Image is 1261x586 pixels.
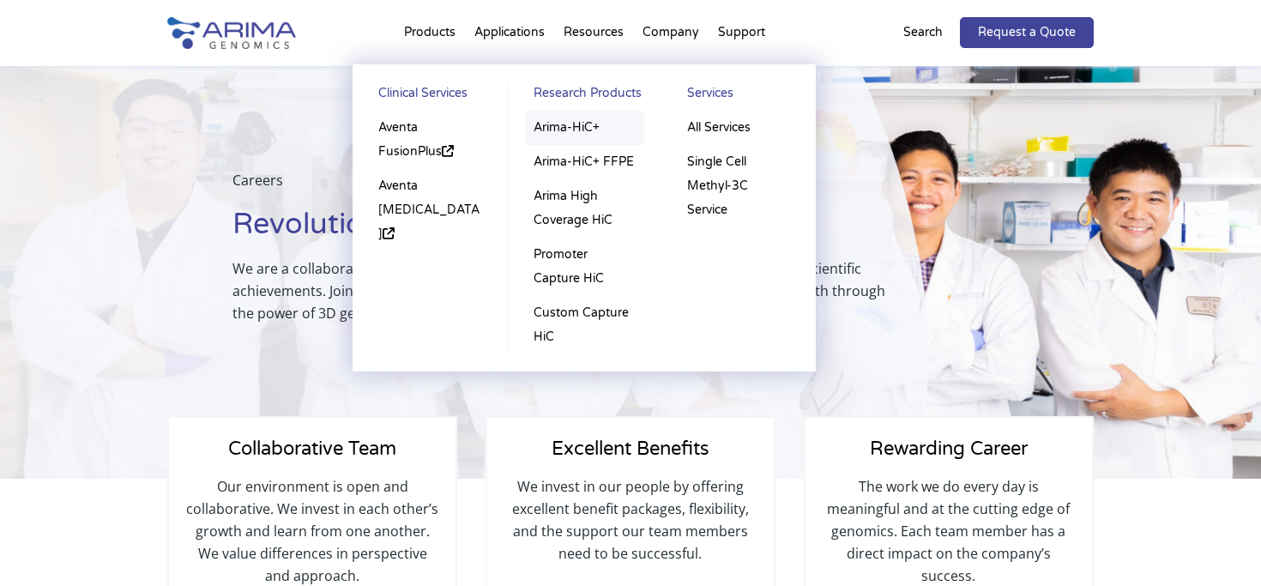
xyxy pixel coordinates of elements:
[525,111,644,145] a: Arima-HiC+
[370,169,490,251] a: Aventa [MEDICAL_DATA]
[679,145,799,227] a: Single Cell Methyl-3C Service
[679,82,799,111] a: Services
[370,111,490,169] a: Aventa FusionPlus
[552,438,709,460] span: Excellent Benefits
[960,17,1094,48] a: Request a Quote
[167,17,296,49] img: Arima-Genomics-logo
[525,82,644,111] a: Research Products
[228,438,396,460] span: Collaborative Team
[232,205,886,257] h1: Revolutionize Genomics with Us
[679,111,799,145] a: All Services
[870,438,1028,460] span: Rewarding Career
[370,82,490,111] a: Clinical Services
[525,238,644,296] a: Promoter Capture HiC
[525,296,644,354] a: Custom Capture HiC
[525,145,644,179] a: Arima-HiC+ FFPE
[525,179,644,238] a: Arima High Coverage HiC
[232,169,886,205] p: Careers
[903,21,943,44] p: Search
[504,475,757,565] p: We invest in our people by offering excellent benefit packages, flexibility, and the support our ...
[232,257,886,324] p: We are a collaborative, agile, and inclusive team that thrives on learning and celebrating scient...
